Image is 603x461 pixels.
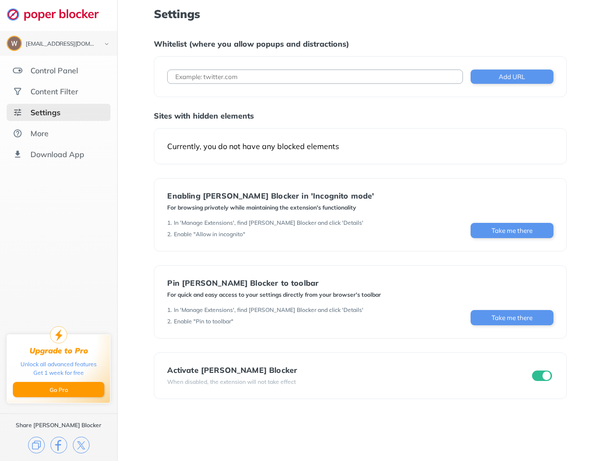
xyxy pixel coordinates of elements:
img: social.svg [13,87,22,96]
div: Activate [PERSON_NAME] Blocker [167,366,297,374]
div: When disabled, the extension will not take effect [167,378,297,386]
input: Example: twitter.com [167,70,462,84]
div: Settings [30,108,60,117]
div: Sites with hidden elements [154,111,566,120]
img: download-app.svg [13,150,22,159]
div: For browsing privately while maintaining the extension's functionality [167,204,374,211]
div: For quick and easy access to your settings directly from your browser's toolbar [167,291,381,299]
div: 2 . [167,230,172,238]
img: facebook.svg [50,437,67,453]
img: settings-selected.svg [13,108,22,117]
div: Control Panel [30,66,78,75]
div: Pin [PERSON_NAME] Blocker to toolbar [167,279,381,287]
img: features.svg [13,66,22,75]
div: In 'Manage Extensions', find [PERSON_NAME] Blocker and click 'Details' [174,219,363,227]
div: More [30,129,49,138]
div: Currently, you do not have any blocked elements [167,141,553,151]
img: logo-webpage.svg [7,8,109,21]
div: 2 . [167,318,172,325]
div: Share [PERSON_NAME] Blocker [16,421,101,429]
div: wlrocheleau24@gmail.com [26,41,96,48]
div: Enable "Pin to toolbar" [174,318,233,325]
img: chevron-bottom-black.svg [101,39,112,49]
button: Take me there [471,310,553,325]
img: x.svg [73,437,90,453]
div: Upgrade to Pro [30,346,88,355]
div: Get 1 week for free [33,369,84,377]
button: Add URL [471,70,553,84]
div: Content Filter [30,87,78,96]
div: 1 . [167,219,172,227]
button: Take me there [471,223,553,238]
div: Whitelist (where you allow popups and distractions) [154,39,566,49]
div: Enabling [PERSON_NAME] Blocker in 'Incognito mode' [167,191,374,200]
div: In 'Manage Extensions', find [PERSON_NAME] Blocker and click 'Details' [174,306,363,314]
h1: Settings [154,8,566,20]
div: Enable "Allow in incognito" [174,230,245,238]
div: Download App [30,150,84,159]
div: 1 . [167,306,172,314]
img: about.svg [13,129,22,138]
div: Unlock all advanced features [20,360,97,369]
button: Go Pro [13,382,104,397]
img: copy.svg [28,437,45,453]
img: ACg8ocKJP0HRhJvTOCKChj4Slmrzxblbn6sG2MGY8IWMu6mpxNfEaw=s96-c [8,37,21,50]
img: upgrade-to-pro.svg [50,326,67,343]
